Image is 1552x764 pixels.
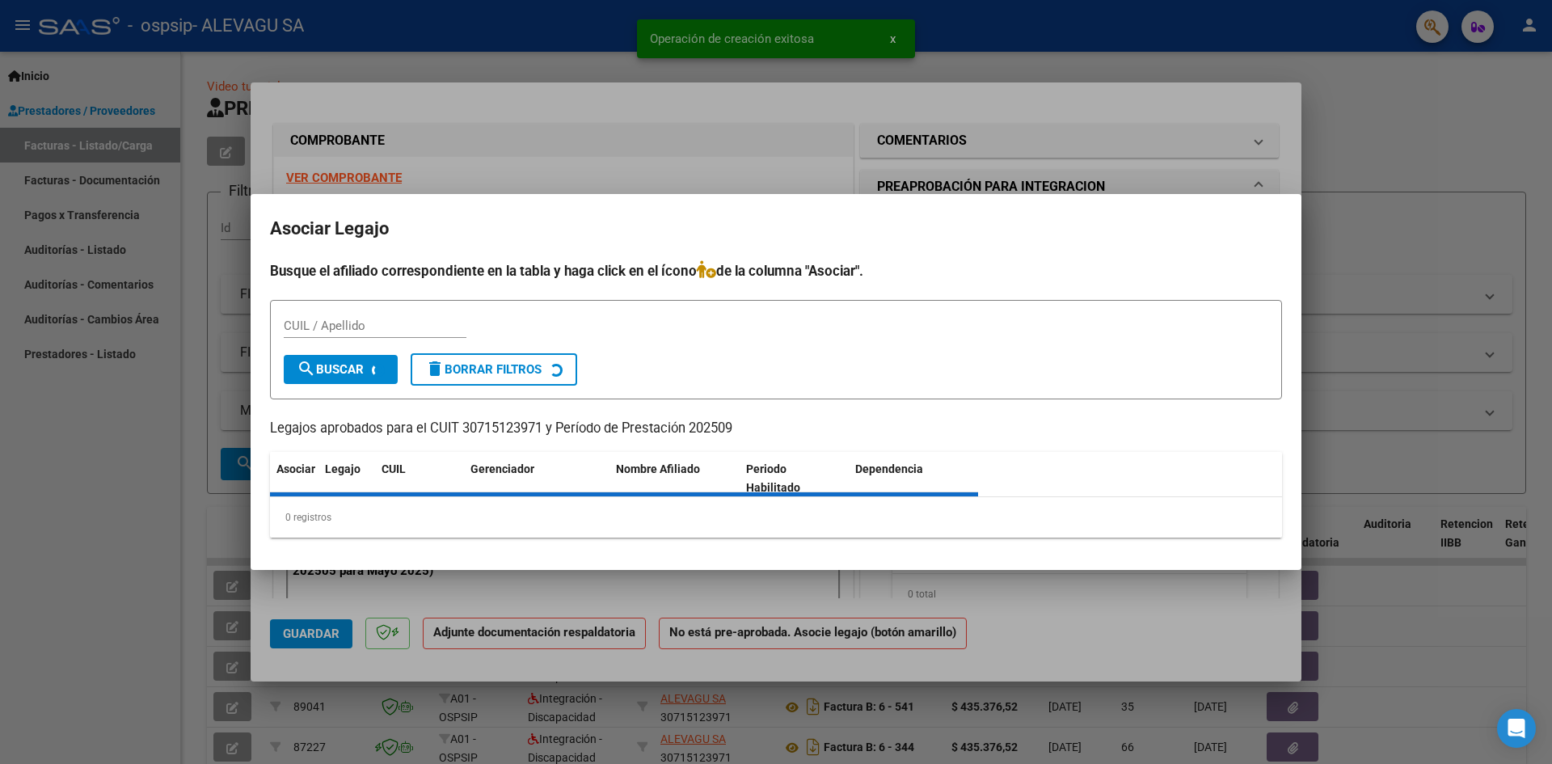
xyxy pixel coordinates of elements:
[746,462,800,494] span: Periodo Habilitado
[270,260,1282,281] h4: Busque el afiliado correspondiente en la tabla y haga click en el ícono de la columna "Asociar".
[609,452,740,505] datatable-header-cell: Nombre Afiliado
[270,419,1282,439] p: Legajos aprobados para el CUIT 30715123971 y Período de Prestación 202509
[849,452,979,505] datatable-header-cell: Dependencia
[276,462,315,475] span: Asociar
[375,452,464,505] datatable-header-cell: CUIL
[284,355,398,384] button: Buscar
[325,462,361,475] span: Legajo
[740,452,849,505] datatable-header-cell: Periodo Habilitado
[464,452,609,505] datatable-header-cell: Gerenciador
[411,353,577,386] button: Borrar Filtros
[318,452,375,505] datatable-header-cell: Legajo
[297,359,316,378] mat-icon: search
[270,497,1282,538] div: 0 registros
[1497,709,1536,748] div: Open Intercom Messenger
[382,462,406,475] span: CUIL
[270,213,1282,244] h2: Asociar Legajo
[270,452,318,505] datatable-header-cell: Asociar
[470,462,534,475] span: Gerenciador
[425,362,542,377] span: Borrar Filtros
[855,462,923,475] span: Dependencia
[616,462,700,475] span: Nombre Afiliado
[425,359,445,378] mat-icon: delete
[297,362,364,377] span: Buscar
